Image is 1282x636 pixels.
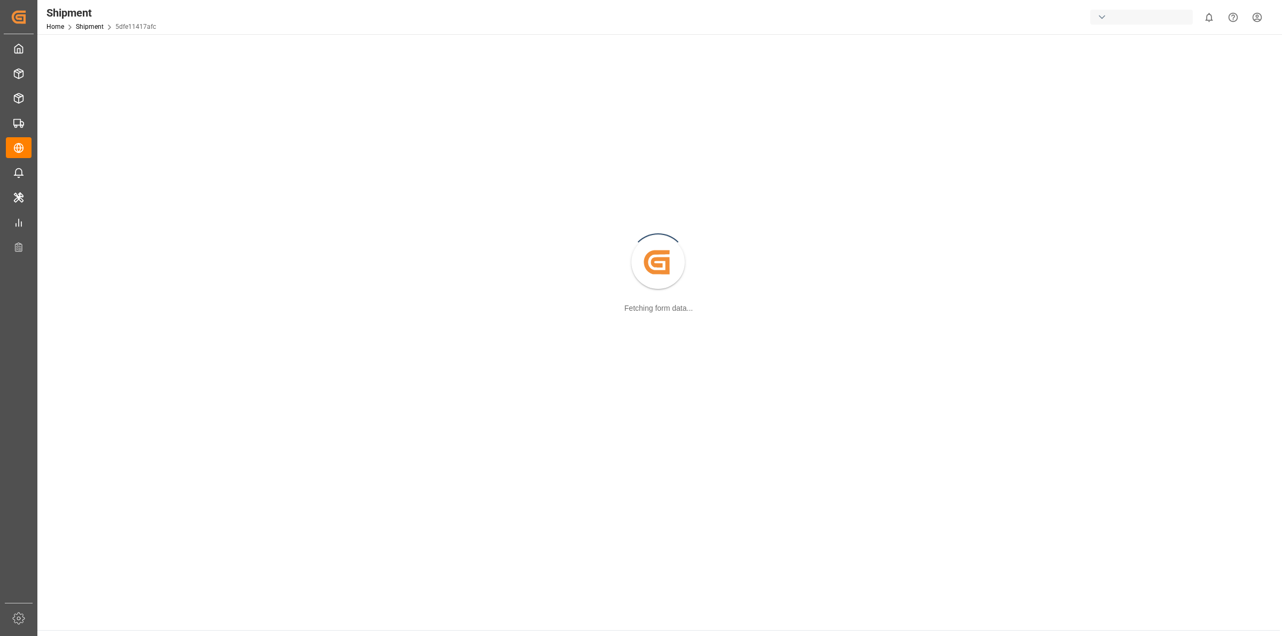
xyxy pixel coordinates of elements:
[1221,5,1245,29] button: Help Center
[1197,5,1221,29] button: show 0 new notifications
[624,303,693,314] div: Fetching form data...
[46,23,64,30] a: Home
[46,5,156,21] div: Shipment
[76,23,104,30] a: Shipment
